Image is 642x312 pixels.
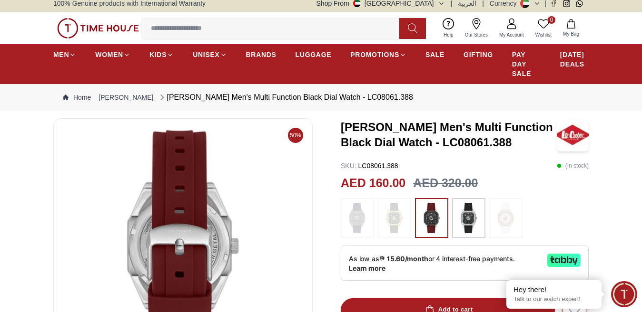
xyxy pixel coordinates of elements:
span: 50% [288,128,303,143]
span: Our Stores [461,31,492,38]
button: My Bag [557,17,585,39]
span: MEN [53,50,69,59]
div: Chat Widget [611,281,637,307]
a: 0Wishlist [530,16,557,40]
span: Wishlist [532,31,555,38]
h2: AED 160.00 [341,174,405,192]
div: [PERSON_NAME] Men's Multi Function Black Dial Watch - LC08061.388 [158,92,413,103]
img: ... [57,18,139,38]
a: Help [438,16,459,40]
a: BRANDS [246,46,277,63]
p: ( In stock ) [557,161,589,170]
a: PROMOTIONS [350,46,406,63]
div: Hey there! [514,285,594,294]
a: [DATE] DEALS [560,46,589,73]
span: WOMEN [95,50,123,59]
span: Help [440,31,457,38]
img: ... [420,203,444,233]
a: Home [63,93,91,102]
img: ... [457,203,481,233]
span: SALE [425,50,444,59]
nav: Breadcrumb [53,84,589,111]
img: Lee Cooper Men's Multi Function Black Dial Watch - LC08061.388 [557,118,589,151]
span: UNISEX [193,50,219,59]
span: SKU : [341,162,356,170]
span: My Account [495,31,528,38]
h3: AED 320.00 [413,174,478,192]
p: LC08061.388 [341,161,398,170]
a: LUGGAGE [296,46,332,63]
span: KIDS [149,50,167,59]
span: GIFTING [464,50,493,59]
p: Talk to our watch expert! [514,295,594,303]
span: BRANDS [246,50,277,59]
img: ... [383,203,406,233]
span: PROMOTIONS [350,50,399,59]
span: My Bag [559,30,583,38]
span: PAY DAY SALE [512,50,541,78]
img: ... [346,203,369,233]
span: 0 [548,16,555,24]
span: [DATE] DEALS [560,50,589,69]
a: UNISEX [193,46,227,63]
a: SALE [425,46,444,63]
h3: [PERSON_NAME] Men's Multi Function Black Dial Watch - LC08061.388 [341,120,557,150]
a: GIFTING [464,46,493,63]
span: LUGGAGE [296,50,332,59]
a: WOMEN [95,46,130,63]
a: KIDS [149,46,174,63]
a: PAY DAY SALE [512,46,541,82]
a: [PERSON_NAME] [99,93,153,102]
a: MEN [53,46,76,63]
img: ... [494,203,518,233]
a: Our Stores [459,16,494,40]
